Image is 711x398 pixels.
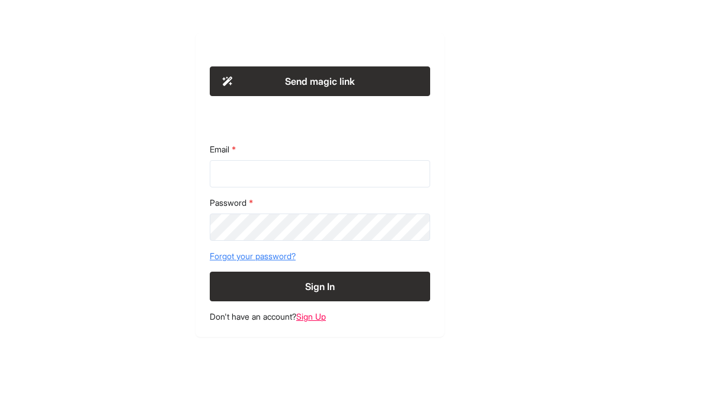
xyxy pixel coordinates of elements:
button: Send magic link [210,66,430,96]
a: Sign Up [296,311,326,321]
label: Password [210,197,430,209]
a: Forgot your password? [210,250,430,262]
label: Email [210,144,430,155]
footer: Don't have an account? [210,311,430,323]
button: Sign In [210,272,430,301]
